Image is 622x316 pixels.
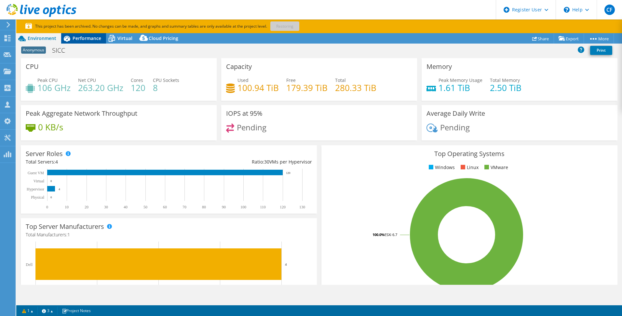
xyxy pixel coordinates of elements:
[59,188,60,191] text: 4
[153,77,179,83] span: CPU Sockets
[117,35,132,41] span: Virtual
[28,171,44,175] text: Guest VM
[426,63,452,70] h3: Memory
[286,171,291,175] text: 120
[149,35,178,41] span: Cloud Pricing
[67,231,70,238] span: 1
[427,164,455,171] li: Windows
[264,159,269,165] span: 30
[440,122,470,133] span: Pending
[299,205,305,209] text: 130
[26,63,39,70] h3: CPU
[326,150,613,157] h3: Top Operating Systems
[260,205,266,209] text: 110
[286,84,328,91] h4: 179.39 TiB
[286,77,296,83] span: Free
[237,84,279,91] h4: 100.94 TiB
[483,164,508,171] li: VMware
[27,187,44,191] text: Hypervisor
[26,223,104,230] h3: Top Server Manufacturers
[37,307,58,315] a: 3
[385,232,397,237] tspan: ESXi 6.7
[490,84,521,91] h4: 2.50 TiB
[131,77,143,83] span: Cores
[143,205,147,209] text: 50
[169,158,312,165] div: Ratio: VMs per Hypervisor
[26,110,137,117] h3: Peak Aggregate Network Throughput
[37,84,71,91] h4: 106 GHz
[590,46,612,55] a: Print
[124,205,128,209] text: 40
[78,84,123,91] h4: 263.20 GHz
[490,77,520,83] span: Total Memory
[226,63,252,70] h3: Capacity
[55,159,58,165] span: 4
[285,262,287,266] text: 4
[163,205,167,209] text: 60
[183,205,186,209] text: 70
[26,158,169,165] div: Total Servers:
[527,33,554,44] a: Share
[65,205,69,209] text: 10
[237,77,249,83] span: Used
[104,205,108,209] text: 30
[85,205,88,209] text: 20
[564,7,570,13] svg: \n
[25,23,344,30] p: This project has been archived. No changes can be made, and graphs and summary tables are only av...
[37,77,58,83] span: Peak CPU
[38,124,63,131] h4: 0 KB/s
[280,205,286,209] text: 120
[426,110,485,117] h3: Average Daily Write
[73,35,101,41] span: Performance
[202,205,206,209] text: 80
[439,84,482,91] h4: 1.61 TiB
[28,35,56,41] span: Environment
[604,5,615,15] span: CF
[131,84,145,91] h4: 120
[26,231,312,238] h4: Total Manufacturers:
[240,205,246,209] text: 100
[31,195,44,200] text: Physical
[50,196,52,199] text: 0
[554,33,584,44] a: Export
[26,262,33,267] text: Dell
[78,77,96,83] span: Net CPU
[439,77,482,83] span: Peak Memory Usage
[49,47,75,54] h1: SICC
[222,205,226,209] text: 90
[372,232,385,237] tspan: 100.0%
[57,307,95,315] a: Project Notes
[18,307,38,315] a: 1
[335,84,376,91] h4: 280.33 TiB
[21,46,46,54] span: Anonymous
[459,164,479,171] li: Linux
[34,179,45,183] text: Virtual
[153,84,179,91] h4: 8
[226,110,263,117] h3: IOPS at 95%
[335,77,346,83] span: Total
[26,150,63,157] h3: Server Roles
[46,205,48,209] text: 0
[50,179,52,183] text: 0
[237,122,266,133] span: Pending
[584,33,614,44] a: More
